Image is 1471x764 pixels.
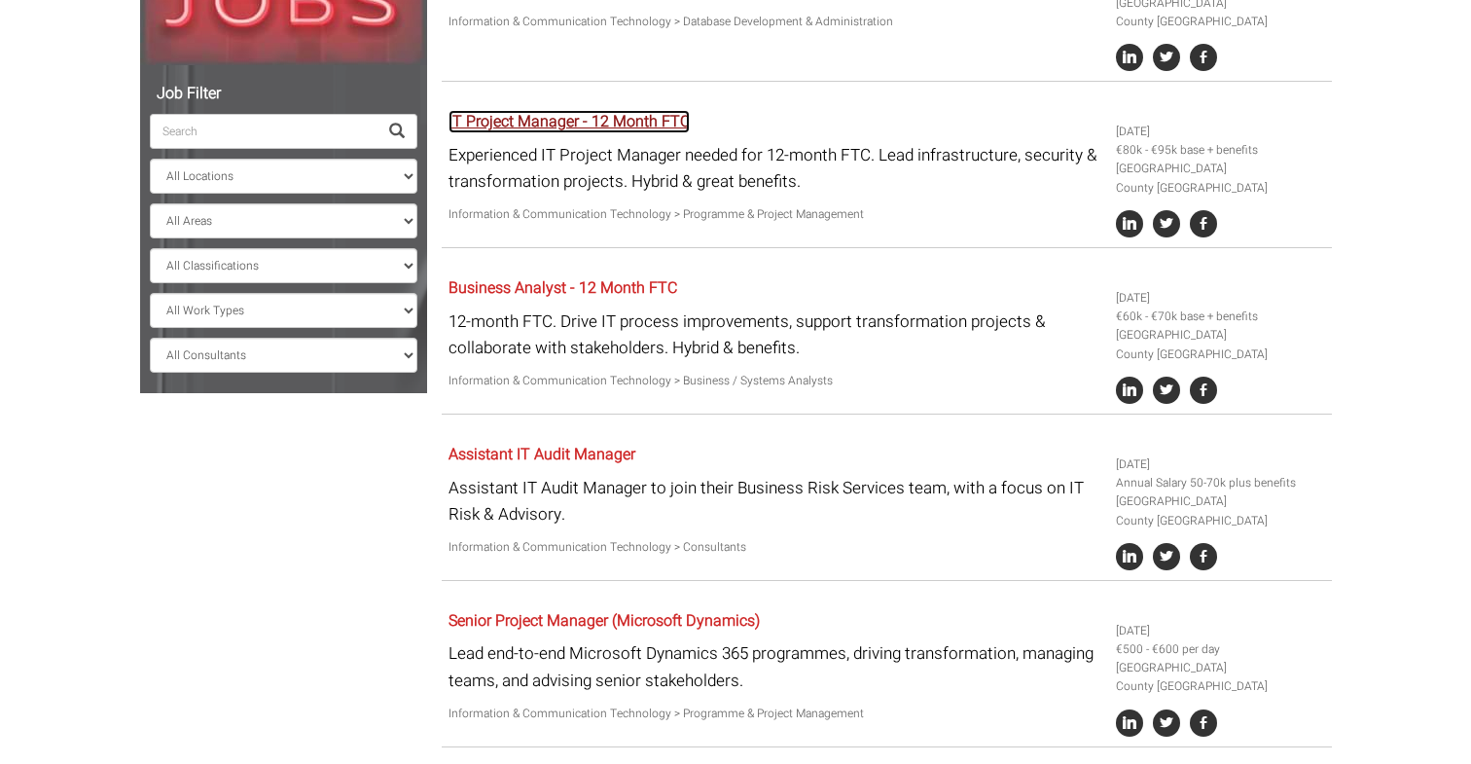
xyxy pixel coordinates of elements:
li: [GEOGRAPHIC_DATA] County [GEOGRAPHIC_DATA] [1116,326,1324,363]
li: [GEOGRAPHIC_DATA] County [GEOGRAPHIC_DATA] [1116,659,1324,696]
p: 12-month FTC. Drive IT process improvements, support transformation projects & collaborate with s... [448,309,1101,361]
input: Search [150,114,377,149]
p: Information & Communication Technology > Business / Systems Analysts [448,372,1101,390]
li: €80k - €95k base + benefits [1116,141,1324,160]
p: Experienced IT Project Manager needed for 12-month FTC. Lead infrastructure, security & transform... [448,142,1101,195]
p: Information & Communication Technology > Consultants [448,538,1101,557]
p: Information & Communication Technology > Programme & Project Management [448,205,1101,224]
p: Information & Communication Technology > Programme & Project Management [448,705,1101,723]
p: Assistant IT Audit Manager to join their Business Risk Services team, with a focus on IT Risk & A... [448,475,1101,528]
li: [DATE] [1116,123,1324,141]
li: €60k - €70k base + benefits [1116,308,1324,326]
li: [GEOGRAPHIC_DATA] County [GEOGRAPHIC_DATA] [1116,492,1324,529]
li: [DATE] [1116,289,1324,308]
a: Business Analyst - 12 Month FTC [448,276,677,300]
h5: Job Filter [150,86,417,103]
li: [GEOGRAPHIC_DATA] County [GEOGRAPHIC_DATA] [1116,160,1324,197]
p: Lead end-to-end Microsoft Dynamics 365 programmes, driving transformation, managing teams, and ad... [448,640,1101,693]
p: Information & Communication Technology > Database Development & Administration [448,13,1101,31]
a: IT Project Manager - 12 Month FTC [448,110,690,133]
a: Senior Project Manager (Microsoft Dynamics) [448,609,760,633]
li: €500 - €600 per day [1116,640,1324,659]
a: Assistant IT Audit Manager [448,443,635,466]
li: [DATE] [1116,455,1324,474]
li: [DATE] [1116,622,1324,640]
li: Annual Salary 50-70k plus benefits [1116,474,1324,492]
